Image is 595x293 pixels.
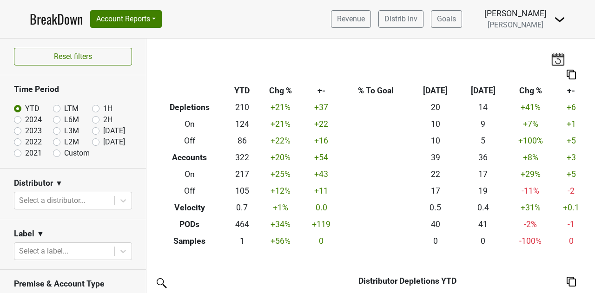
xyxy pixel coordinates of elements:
[412,116,459,133] td: 10
[90,10,162,28] button: Account Reports
[507,233,554,249] td: -100 %
[507,116,554,133] td: +7 %
[25,137,42,148] label: 2022
[554,182,588,199] td: -2
[412,166,459,183] td: 22
[153,233,226,249] th: Samples
[554,99,588,116] td: +6
[258,150,303,166] td: +20 %
[459,182,507,199] td: 19
[30,9,83,29] a: BreakDown
[459,83,507,99] th: [DATE]
[258,99,303,116] td: +21 %
[459,199,507,216] td: 0.4
[25,103,40,114] label: YTD
[303,166,340,183] td: +43
[64,125,79,137] label: L3M
[303,216,340,233] td: +119
[554,166,588,183] td: +5
[554,14,565,25] img: Dropdown Menu
[459,216,507,233] td: 41
[226,150,258,166] td: 322
[554,150,588,166] td: +3
[554,133,588,150] td: +5
[507,199,554,216] td: +31 %
[459,233,507,249] td: 0
[226,199,258,216] td: 0.7
[153,275,168,290] img: filter
[331,10,371,28] a: Revenue
[554,83,588,99] th: +-
[226,216,258,233] td: 464
[14,48,132,65] button: Reset filters
[551,52,565,65] img: last_updated_date
[226,83,258,99] th: YTD
[303,83,340,99] th: +-
[226,99,258,116] td: 210
[554,116,588,133] td: +1
[103,137,125,148] label: [DATE]
[64,148,90,159] label: Custom
[412,216,459,233] td: 40
[459,166,507,183] td: 17
[153,99,226,116] th: Depletions
[14,279,132,289] h3: Premise & Account Type
[412,83,459,99] th: [DATE]
[153,150,226,166] th: Accounts
[303,99,340,116] td: +37
[303,182,340,199] td: +11
[153,216,226,233] th: PODs
[226,166,258,183] td: 217
[554,199,588,216] td: +0.1
[303,116,340,133] td: +22
[484,7,547,20] div: [PERSON_NAME]
[258,116,303,133] td: +21 %
[55,178,63,189] span: ▼
[303,199,340,216] td: 0.0
[153,166,226,183] th: On
[303,150,340,166] td: +54
[14,85,132,94] h3: Time Period
[258,182,303,199] td: +12 %
[153,182,226,199] th: Off
[226,133,258,150] td: 86
[459,99,507,116] td: 14
[258,199,303,216] td: +1 %
[507,166,554,183] td: +29 %
[25,148,42,159] label: 2021
[103,114,112,125] label: 2H
[567,277,576,286] img: Copy to clipboard
[258,166,303,183] td: +25 %
[459,133,507,150] td: 5
[378,10,423,28] a: Distrib Inv
[412,182,459,199] td: 17
[153,116,226,133] th: On
[37,228,44,240] span: ▼
[507,216,554,233] td: -2 %
[14,229,34,239] h3: Label
[507,83,554,99] th: Chg %
[567,70,576,79] img: Copy to clipboard
[488,20,543,29] span: [PERSON_NAME]
[153,199,226,216] th: Velocity
[412,133,459,150] td: 10
[303,233,340,249] td: 0
[226,116,258,133] td: 124
[340,83,412,99] th: % To Goal
[459,116,507,133] td: 9
[293,273,522,289] th: Distributor Depletions YTD
[412,99,459,116] td: 20
[459,150,507,166] td: 36
[507,133,554,150] td: +100 %
[103,103,112,114] label: 1H
[412,233,459,249] td: 0
[258,133,303,150] td: +22 %
[64,103,79,114] label: LTM
[507,150,554,166] td: +8 %
[226,182,258,199] td: 105
[303,133,340,150] td: +16
[258,216,303,233] td: +34 %
[153,133,226,150] th: Off
[412,150,459,166] td: 39
[64,114,79,125] label: L6M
